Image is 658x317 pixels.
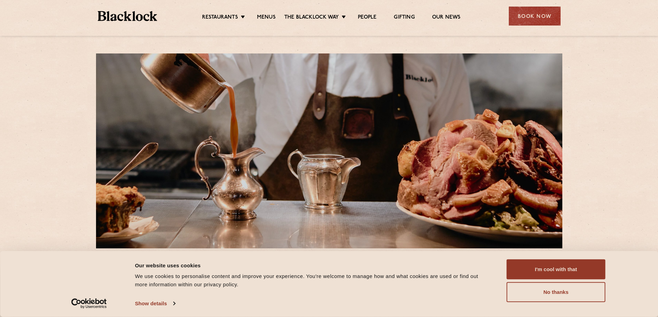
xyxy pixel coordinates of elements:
[202,14,238,22] a: Restaurants
[509,7,561,26] div: Book Now
[507,282,605,302] button: No thanks
[135,261,491,269] div: Our website uses cookies
[394,14,414,22] a: Gifting
[59,298,119,309] a: Usercentrics Cookiebot - opens in a new window
[135,272,491,289] div: We use cookies to personalise content and improve your experience. You're welcome to manage how a...
[507,259,605,279] button: I'm cool with that
[358,14,376,22] a: People
[432,14,461,22] a: Our News
[284,14,339,22] a: The Blacklock Way
[98,11,158,21] img: BL_Textured_Logo-footer-cropped.svg
[257,14,276,22] a: Menus
[135,298,175,309] a: Show details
